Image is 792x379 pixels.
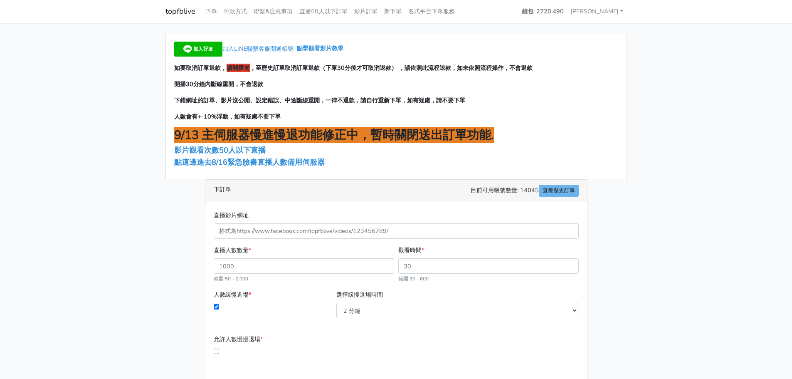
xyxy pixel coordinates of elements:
[398,275,429,282] small: 範圍 30 - 600
[202,3,220,20] a: 下單
[165,3,195,20] a: topfblive
[214,290,251,300] label: 人數緩慢進場
[405,3,458,20] a: 各式平台下單服務
[174,96,465,104] span: 下錯網址的訂單、影片沒公開、設定錯誤、中途斷線重開，一律不退款，請自行重新下單，如有疑慮，請不要下單
[398,245,424,255] label: 觀看時間
[250,64,533,72] span: ，至歷史訂單取消訂單退款（下單30分後才可取消退款） ，請依照此流程退款，如未依照流程操作，不會退款
[174,127,494,143] span: 9/13 主伺服器慢進慢退功能修正中，暫時關閉送出訂單功能.
[214,275,248,282] small: 範圍 50 - 2,000
[539,185,579,197] a: 查看歷史訂單
[219,145,268,155] a: 50人以下直播
[214,258,394,274] input: 1000
[214,245,251,255] label: 直播人數數量
[222,45,294,53] span: 加入LINE聯繫客服開通帳號
[219,145,266,155] span: 50人以下直播
[174,145,219,155] a: 影片觀看次數
[381,3,405,20] a: 新下單
[227,64,250,72] span: 請關播前
[174,112,281,121] span: 人數會有+-10%浮動，如有疑慮不要下單
[174,157,325,167] a: 點這邊進去8/16緊急臉書直播人數備用伺服器
[296,3,351,20] a: 直播50人以下訂單
[567,3,627,20] a: [PERSON_NAME]
[205,180,587,202] div: 下訂單
[522,7,564,15] strong: 錢包: 2720.490
[336,290,383,300] label: 選擇緩慢進場時間
[297,45,343,53] a: 點擊觀看影片教學
[174,45,297,53] a: 加入LINE聯繫客服開通帳號
[174,64,227,72] span: 如要取消訂單退款，
[471,185,579,197] span: 目前可用帳號數量: 14045
[214,223,579,239] input: 格式為https://www.facebook.com/topfblive/videos/123456789/
[174,42,222,57] img: 加入好友
[518,3,567,20] a: 錢包: 2720.490
[398,258,579,274] input: 30
[214,211,249,220] label: 直播影片網址
[214,334,263,344] label: 允許人數慢慢退場
[351,3,381,20] a: 影片訂單
[174,80,263,88] span: 開播30分鐘內斷線重開，不會退款
[220,3,250,20] a: 付款方式
[250,3,296,20] a: 聯繫&注意事項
